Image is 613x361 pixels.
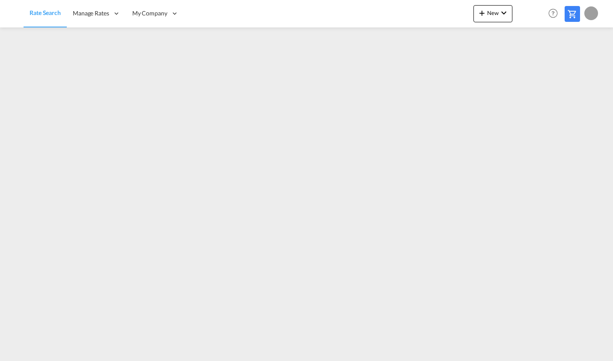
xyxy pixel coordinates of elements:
button: icon-plus 400-fgNewicon-chevron-down [473,5,512,22]
div: Help [546,6,565,21]
span: Manage Rates [73,9,109,18]
md-icon: icon-chevron-down [499,8,509,18]
span: Help [546,6,560,21]
span: My Company [132,9,167,18]
span: Rate Search [30,9,61,16]
md-icon: icon-plus 400-fg [477,8,487,18]
span: New [477,9,509,16]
